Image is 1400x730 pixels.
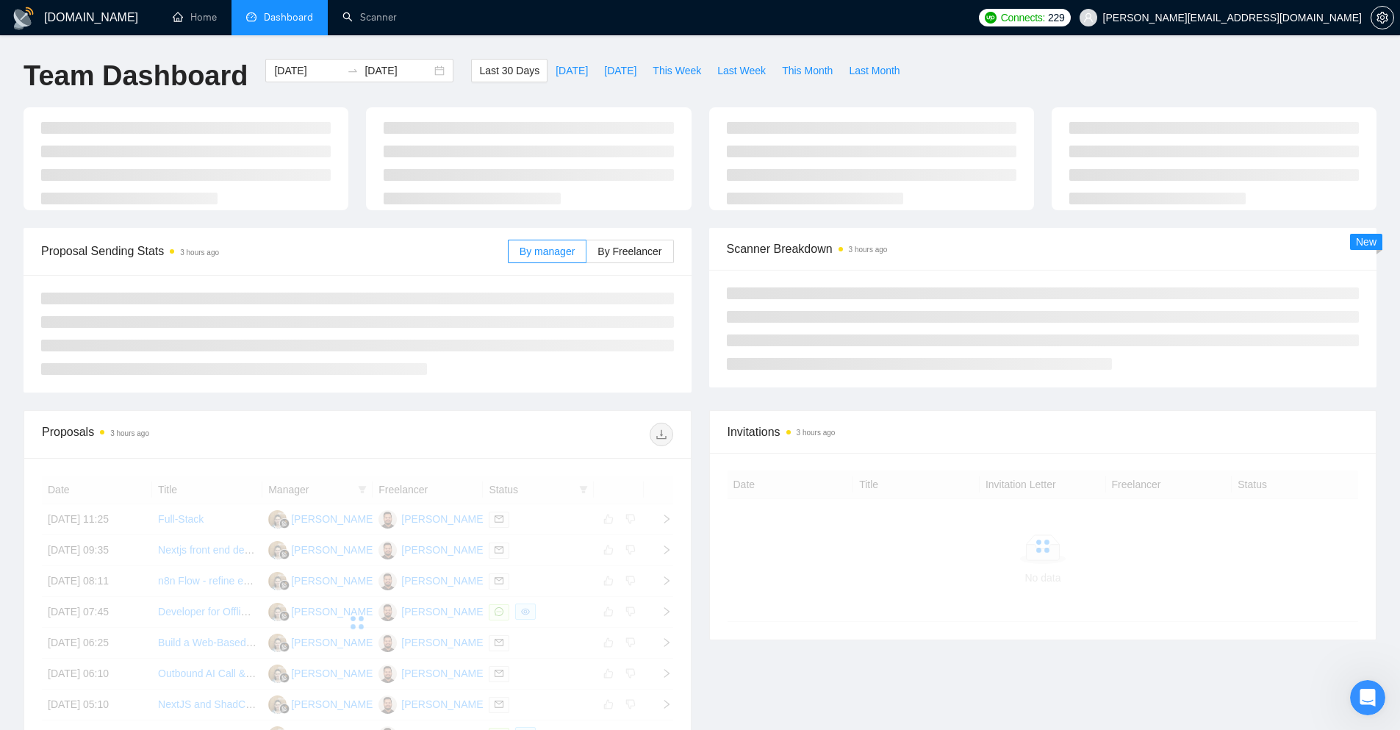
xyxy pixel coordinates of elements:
time: 3 hours ago [180,248,219,257]
button: setting [1371,6,1394,29]
img: upwork-logo.png [985,12,997,24]
iframe: Intercom live chat [1350,680,1385,715]
span: This Week [653,62,701,79]
a: setting [1371,12,1394,24]
span: user [1083,12,1094,23]
span: Last 30 Days [479,62,539,79]
span: By Freelancer [597,246,661,257]
span: swap-right [347,65,359,76]
span: [DATE] [556,62,588,79]
span: Invitations [728,423,1359,441]
span: Proposal Sending Stats [41,242,508,260]
a: homeHome [173,11,217,24]
span: dashboard [246,12,256,22]
span: to [347,65,359,76]
button: [DATE] [596,59,645,82]
time: 3 hours ago [797,429,836,437]
button: [DATE] [548,59,596,82]
span: Connects: [1001,10,1045,26]
div: Proposals [42,423,357,446]
button: Last Week [709,59,774,82]
span: Dashboard [264,11,313,24]
span: New [1356,236,1376,248]
span: This Month [782,62,833,79]
span: Last Week [717,62,766,79]
img: logo [12,7,35,30]
button: Last 30 Days [471,59,548,82]
button: This Month [774,59,841,82]
input: Start date [274,62,341,79]
span: Last Month [849,62,900,79]
span: By manager [520,246,575,257]
span: Scanner Breakdown [727,240,1360,258]
span: [DATE] [604,62,636,79]
h1: Team Dashboard [24,59,248,93]
input: End date [365,62,431,79]
span: 229 [1048,10,1064,26]
button: This Week [645,59,709,82]
span: setting [1371,12,1393,24]
a: searchScanner [342,11,397,24]
button: Last Month [841,59,908,82]
time: 3 hours ago [849,246,888,254]
time: 3 hours ago [110,429,149,437]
